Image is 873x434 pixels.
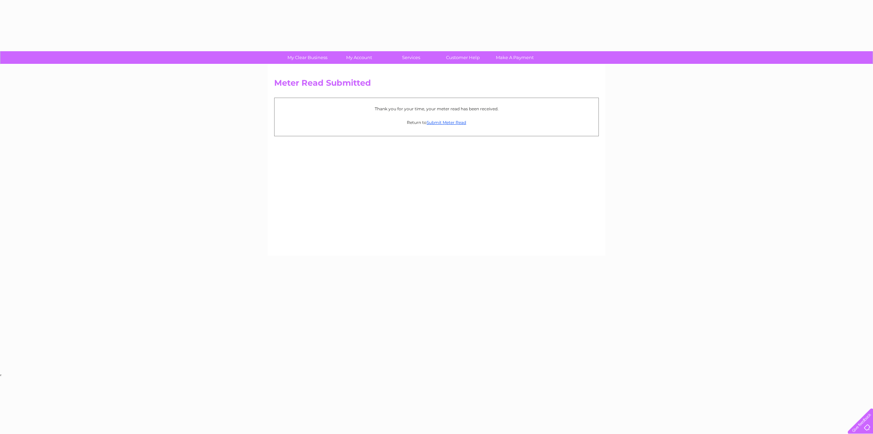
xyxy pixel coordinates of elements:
h2: Meter Read Submitted [274,78,599,91]
a: Submit Meter Read [427,120,466,125]
p: Return to [278,119,595,126]
a: Make A Payment [487,51,543,64]
a: Customer Help [435,51,491,64]
p: Thank you for your time, your meter read has been received. [278,106,595,112]
a: Services [383,51,439,64]
a: My Account [331,51,387,64]
a: My Clear Business [279,51,336,64]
